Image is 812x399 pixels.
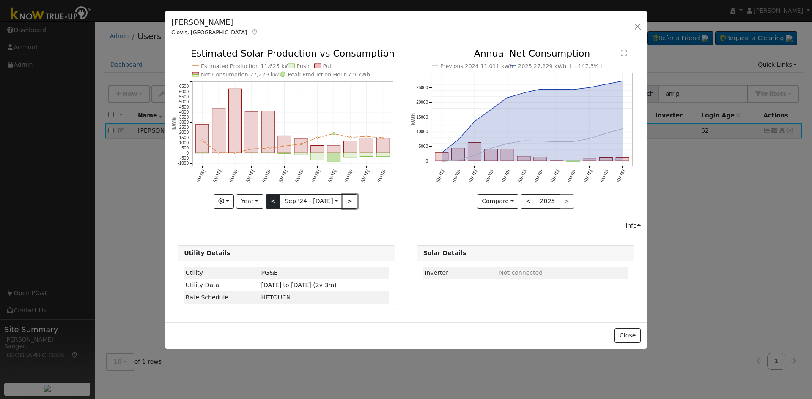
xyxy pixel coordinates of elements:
text: [DATE] [229,169,239,183]
circle: onclick="" [440,151,443,155]
rect: onclick="" [360,153,373,157]
text: 3000 [179,120,189,125]
text: [DATE] [468,169,477,183]
circle: onclick="" [332,133,335,135]
span: Clovis, [GEOGRAPHIC_DATA] [171,29,247,35]
button: > [343,194,357,209]
rect: onclick="" [294,138,307,153]
rect: onclick="" [294,153,307,155]
rect: onclick="" [435,153,448,161]
button: Year [236,194,263,209]
rect: onclick="" [501,149,514,161]
rect: onclick="" [261,111,274,153]
button: Compare [477,194,519,209]
text: [DATE] [196,169,206,183]
rect: onclick="" [517,156,530,161]
button: Close [614,328,640,343]
circle: onclick="" [489,108,493,111]
text: 1500 [179,136,189,140]
circle: onclick="" [349,137,351,138]
rect: onclick="" [311,153,324,160]
circle: onclick="" [522,91,525,95]
circle: onclick="" [440,160,443,163]
circle: onclick="" [234,152,236,154]
circle: onclick="" [284,145,285,147]
text: 500 [181,146,189,150]
circle: onclick="" [588,86,591,90]
rect: onclick="" [599,158,612,161]
text: 5000 [179,100,189,104]
circle: onclick="" [366,136,368,138]
text: Estimated Solar Production vs Consumption [191,48,395,59]
text: -500 [180,156,189,161]
rect: onclick="" [566,161,579,162]
circle: onclick="" [218,152,219,154]
span: ID: null, authorized: None [499,269,543,276]
circle: onclick="" [604,83,608,86]
text: [DATE] [262,169,272,183]
circle: onclick="" [382,137,384,139]
circle: onclick="" [267,148,269,149]
button: Sep '24 - [DATE] [280,194,343,209]
circle: onclick="" [604,132,608,135]
circle: onclick="" [555,140,558,144]
button: 2025 [535,194,560,209]
rect: onclick="" [484,149,497,161]
text: -1000 [178,161,189,166]
circle: onclick="" [505,96,509,100]
text: Annual Net Consumption [474,48,590,59]
text: [DATE] [484,169,494,183]
circle: onclick="" [489,147,493,150]
rect: onclick="" [196,125,209,153]
text: [DATE] [583,169,593,183]
text: Peak Production Hour 7.9 kWh [288,71,370,78]
rect: onclick="" [278,153,291,154]
circle: onclick="" [538,88,542,91]
text: 0 [425,159,428,163]
circle: onclick="" [621,127,624,130]
text: 6000 [179,90,189,94]
text: 10000 [416,130,428,134]
text:  [621,49,627,56]
text: 2000 [179,130,189,135]
text: [DATE] [567,169,576,183]
text: [DATE] [278,169,288,183]
circle: onclick="" [571,140,575,144]
text: [DATE] [360,169,370,183]
circle: onclick="" [201,140,203,141]
div: Info [625,221,641,230]
td: Rate Schedule [184,291,260,304]
rect: onclick="" [451,148,464,161]
rect: onclick="" [377,138,390,153]
rect: onclick="" [245,111,258,153]
circle: onclick="" [621,79,624,83]
rect: onclick="" [534,157,547,161]
button: < [266,194,280,209]
h5: [PERSON_NAME] [171,17,258,28]
text: 25000 [416,86,428,90]
circle: onclick="" [251,148,252,150]
text: 1000 [179,141,189,145]
text: [DATE] [377,169,387,183]
rect: onclick="" [583,159,596,161]
strong: Utility Details [184,250,230,256]
a: Map [251,29,259,35]
rect: onclick="" [311,146,324,153]
text: [DATE] [294,169,304,183]
circle: onclick="" [505,142,509,146]
text: [DATE] [616,169,625,183]
text: [DATE] [212,169,222,183]
text: Previous 2024 11,011 kWh [440,63,513,69]
strong: Solar Details [423,250,466,256]
text: [DATE] [327,169,337,183]
span: ID: 17013160, authorized: 06/30/25 [261,269,278,276]
rect: onclick="" [327,146,340,153]
text: [DATE] [501,169,510,183]
text: Estimated Production 11,625 kWh [201,63,294,69]
text: 20000 [416,100,428,105]
rect: onclick="" [468,143,481,161]
text: Net Consumption 27,229 kWh [201,71,283,78]
text: 2025 27,229 kWh [ +147.3% ] [518,63,603,69]
rect: onclick="" [212,108,225,153]
text: [DATE] [451,169,461,183]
